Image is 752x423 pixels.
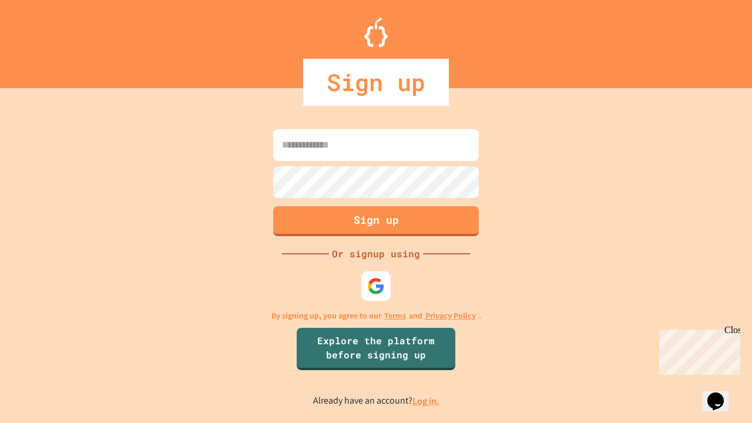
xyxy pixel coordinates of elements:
[364,18,388,47] img: Logo.svg
[654,325,740,375] iframe: chat widget
[297,328,455,370] a: Explore the platform before signing up
[271,310,481,322] p: By signing up, you agree to our and .
[367,277,385,295] img: google-icon.svg
[412,395,439,407] a: Log in.
[303,59,449,106] div: Sign up
[273,206,479,236] button: Sign up
[313,394,439,408] p: Already have an account?
[384,310,406,322] a: Terms
[703,376,740,411] iframe: chat widget
[329,247,423,261] div: Or signup using
[5,5,81,75] div: Chat with us now!Close
[425,310,476,322] a: Privacy Policy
